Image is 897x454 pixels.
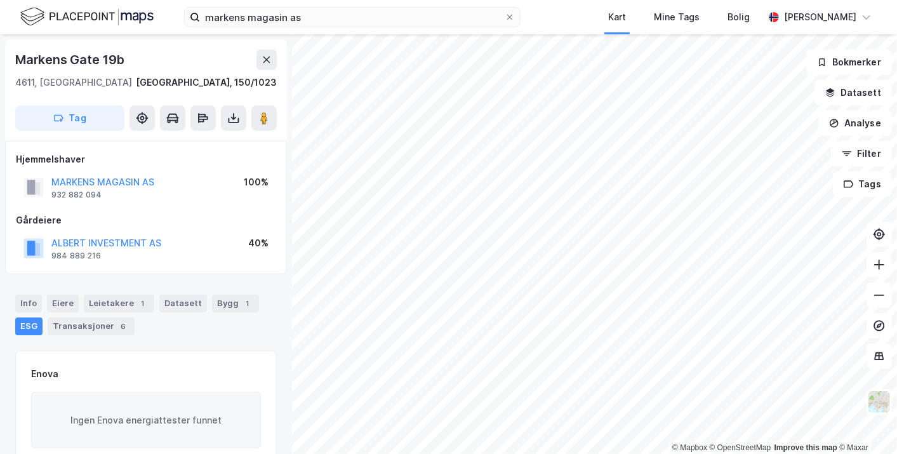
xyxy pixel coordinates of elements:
a: OpenStreetMap [710,443,771,452]
div: Leietakere [84,295,154,312]
img: Z [867,390,891,414]
div: 40% [248,236,269,251]
div: 984 889 216 [51,251,101,261]
button: Bokmerker [806,50,892,75]
div: Hjemmelshaver [16,152,276,167]
div: Mine Tags [654,10,700,25]
div: Eiere [47,295,79,312]
div: Bygg [212,295,259,312]
div: 6 [117,320,130,333]
div: ESG [15,317,43,335]
div: Gårdeiere [16,213,276,228]
div: Kart [608,10,626,25]
div: Enova [31,366,58,382]
div: Markens Gate 19b [15,50,127,70]
div: 4611, [GEOGRAPHIC_DATA] [15,75,132,90]
iframe: Chat Widget [834,393,897,454]
div: 100% [244,175,269,190]
a: Improve this map [774,443,837,452]
img: logo.f888ab2527a4732fd821a326f86c7f29.svg [20,6,154,28]
a: Mapbox [672,443,707,452]
div: Kontrollprogram for chat [834,393,897,454]
div: Info [15,295,42,312]
div: Datasett [159,295,207,312]
div: Transaksjoner [48,317,135,335]
div: 1 [241,297,254,310]
div: Ingen Enova energiattester funnet [31,392,261,449]
div: 1 [136,297,149,310]
div: [GEOGRAPHIC_DATA], 150/1023 [136,75,277,90]
button: Datasett [814,80,892,105]
div: Bolig [728,10,750,25]
button: Tags [833,171,892,197]
input: Søk på adresse, matrikkel, gårdeiere, leietakere eller personer [200,8,505,27]
button: Tag [15,105,124,131]
button: Filter [831,141,892,166]
div: 932 882 094 [51,190,102,200]
div: [PERSON_NAME] [784,10,856,25]
button: Analyse [818,110,892,136]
